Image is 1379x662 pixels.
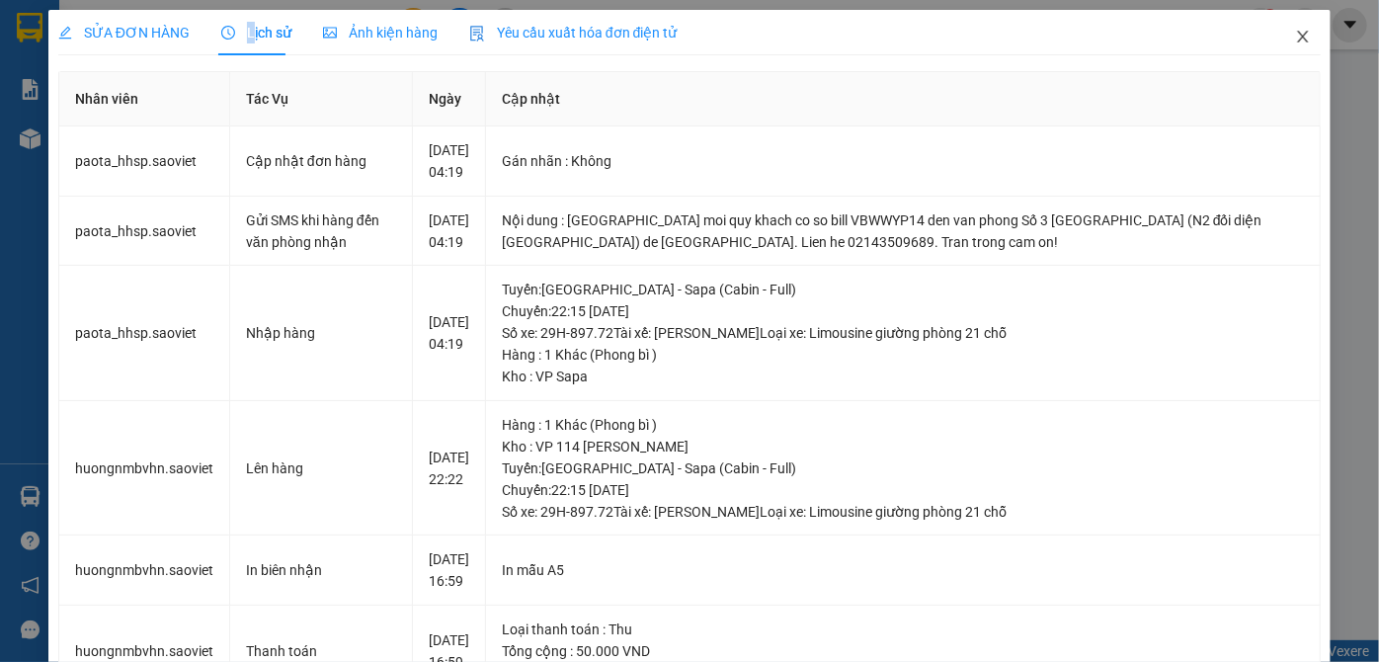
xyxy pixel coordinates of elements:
div: In mẫu A5 [502,559,1304,581]
th: Cập nhật [486,72,1321,126]
div: Tổng cộng : 50.000 VND [502,640,1304,662]
div: In biên nhận [246,559,396,581]
div: Tuyến : [GEOGRAPHIC_DATA] - Sapa (Cabin - Full) Chuyến: 22:15 [DATE] Số xe: 29H-897.72 Tài xế: [P... [502,279,1304,344]
span: picture [323,26,337,40]
div: Gán nhãn : Không [502,150,1304,172]
td: huongnmbvhn.saoviet [59,401,230,537]
div: [DATE] 16:59 [429,548,469,592]
div: Tuyến : [GEOGRAPHIC_DATA] - Sapa (Cabin - Full) Chuyến: 22:15 [DATE] Số xe: 29H-897.72 Tài xế: [P... [502,457,1304,523]
div: Nội dung : [GEOGRAPHIC_DATA] moi quy khach co so bill VBWWYP14 den van phong Số 3 [GEOGRAPHIC_DAT... [502,209,1304,253]
span: SỬA ĐƠN HÀNG [58,25,190,41]
td: huongnmbvhn.saoviet [59,536,230,606]
div: Lên hàng [246,457,396,479]
td: paota_hhsp.saoviet [59,197,230,267]
div: [DATE] 04:19 [429,311,469,355]
div: [DATE] 22:22 [429,447,469,490]
th: Ngày [413,72,486,126]
td: paota_hhsp.saoviet [59,266,230,401]
div: Thanh toán [246,640,396,662]
div: [DATE] 04:19 [429,139,469,183]
div: Loại thanh toán : Thu [502,619,1304,640]
th: Tác Vụ [230,72,413,126]
div: [DATE] 04:19 [429,209,469,253]
div: Kho : VP Sapa [502,366,1304,387]
div: Gửi SMS khi hàng đến văn phòng nhận [246,209,396,253]
div: Cập nhật đơn hàng [246,150,396,172]
span: Ảnh kiện hàng [323,25,438,41]
th: Nhân viên [59,72,230,126]
div: Kho : VP 114 [PERSON_NAME] [502,436,1304,457]
span: Yêu cầu xuất hóa đơn điện tử [469,25,678,41]
span: clock-circle [221,26,235,40]
img: icon [469,26,485,41]
button: Close [1275,10,1331,65]
span: edit [58,26,72,40]
div: Hàng : 1 Khác (Phong bì ) [502,414,1304,436]
div: Nhập hàng [246,322,396,344]
span: Lịch sử [221,25,291,41]
span: close [1295,29,1311,44]
td: paota_hhsp.saoviet [59,126,230,197]
div: Hàng : 1 Khác (Phong bì ) [502,344,1304,366]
